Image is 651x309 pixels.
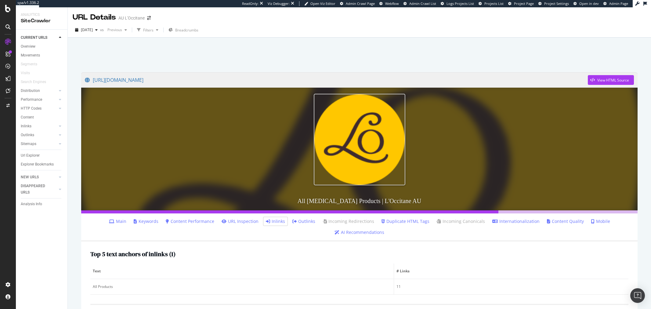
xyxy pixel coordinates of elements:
a: [URL][DOMAIN_NAME] [85,72,588,88]
a: NEW URLS [21,174,57,180]
div: Analysis Info [21,201,42,207]
div: Search Engines [21,79,46,85]
a: Incoming Canonicals [437,218,485,224]
a: Projects List [479,1,504,6]
div: Inlinks [21,123,31,129]
a: Mobile [591,218,610,224]
div: AU L'Occitane [118,15,145,21]
div: All Products [93,284,391,289]
span: Admin Crawl Page [346,1,375,6]
div: Distribution [21,88,40,94]
div: NEW URLS [21,174,39,180]
span: # Links [396,268,624,274]
div: Analytics [21,12,63,17]
a: Admin Crawl List [403,1,436,6]
a: URL Inspection [222,218,259,224]
a: Inlinks [266,218,285,224]
div: Visits [21,70,30,76]
div: Performance [21,96,42,103]
a: Performance [21,96,57,103]
a: Segments [21,61,43,67]
a: Content Quality [547,218,584,224]
a: DISAPPEARED URLS [21,183,57,196]
span: Project Settings [544,1,569,6]
div: URL Details [73,12,116,23]
a: Admin Page [603,1,628,6]
a: Content [21,114,63,121]
a: Analysis Info [21,201,63,207]
div: Content [21,114,34,121]
span: Text [93,268,390,274]
img: All Skin Care Products | L'Occitane AU [314,94,405,185]
div: Outlinks [21,132,34,138]
a: Logs Projects List [441,1,474,6]
button: Filters [135,25,161,35]
span: 2025 Jul. 30th [81,27,93,32]
a: Open Viz Editor [304,1,335,6]
div: DISAPPEARED URLS [21,183,52,196]
a: Main [109,218,126,224]
a: Project Settings [538,1,569,6]
a: Content Performance [166,218,214,224]
a: Webflow [379,1,399,6]
div: Open Intercom Messenger [630,288,645,303]
a: Outlinks [21,132,57,138]
a: Visits [21,70,36,76]
a: Distribution [21,88,57,94]
a: Explorer Bookmarks [21,161,63,168]
a: Movements [21,52,63,59]
h3: All [MEDICAL_DATA] Products | L'Occitane AU [81,191,638,210]
span: Previous [105,27,122,32]
div: Movements [21,52,40,59]
span: vs [100,27,105,32]
div: CURRENT URLS [21,35,47,41]
div: Overview [21,43,35,50]
a: Search Engines [21,79,52,85]
h2: Top 5 text anchors of inlinks ( 1 ) [90,251,175,257]
a: Keywords [134,218,158,224]
a: Internationalization [492,218,540,224]
a: HTTP Codes [21,105,57,112]
span: Open in dev [579,1,599,6]
div: View HTML Source [597,78,629,83]
a: Url Explorer [21,152,63,159]
span: Admin Crawl List [409,1,436,6]
a: AI Recommendations [335,229,384,235]
a: CURRENT URLS [21,35,57,41]
button: Previous [105,25,129,35]
button: [DATE] [73,25,100,35]
div: arrow-right-arrow-left [147,16,151,20]
span: Project Page [514,1,534,6]
button: View HTML Source [588,75,634,85]
div: 11 [396,284,626,289]
a: Outlinks [292,218,315,224]
div: Explorer Bookmarks [21,161,54,168]
span: Projects List [484,1,504,6]
span: Logs Projects List [447,1,474,6]
div: SiteCrawler [21,17,63,24]
a: Overview [21,43,63,50]
div: Sitemaps [21,141,36,147]
a: Duplicate HTML Tags [382,218,429,224]
a: Open in dev [573,1,599,6]
a: Admin Crawl Page [340,1,375,6]
span: Breadcrumbs [175,27,198,33]
div: Url Explorer [21,152,40,159]
span: Open Viz Editor [310,1,335,6]
a: Incoming Redirections [323,218,374,224]
a: Project Page [508,1,534,6]
div: HTTP Codes [21,105,42,112]
span: Webflow [385,1,399,6]
a: Inlinks [21,123,57,129]
a: Sitemaps [21,141,57,147]
div: Viz Debugger: [268,1,290,6]
div: Filters [143,27,154,33]
span: Admin Page [609,1,628,6]
div: Segments [21,61,37,67]
button: Breadcrumbs [166,25,201,35]
div: ReadOnly: [242,1,259,6]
